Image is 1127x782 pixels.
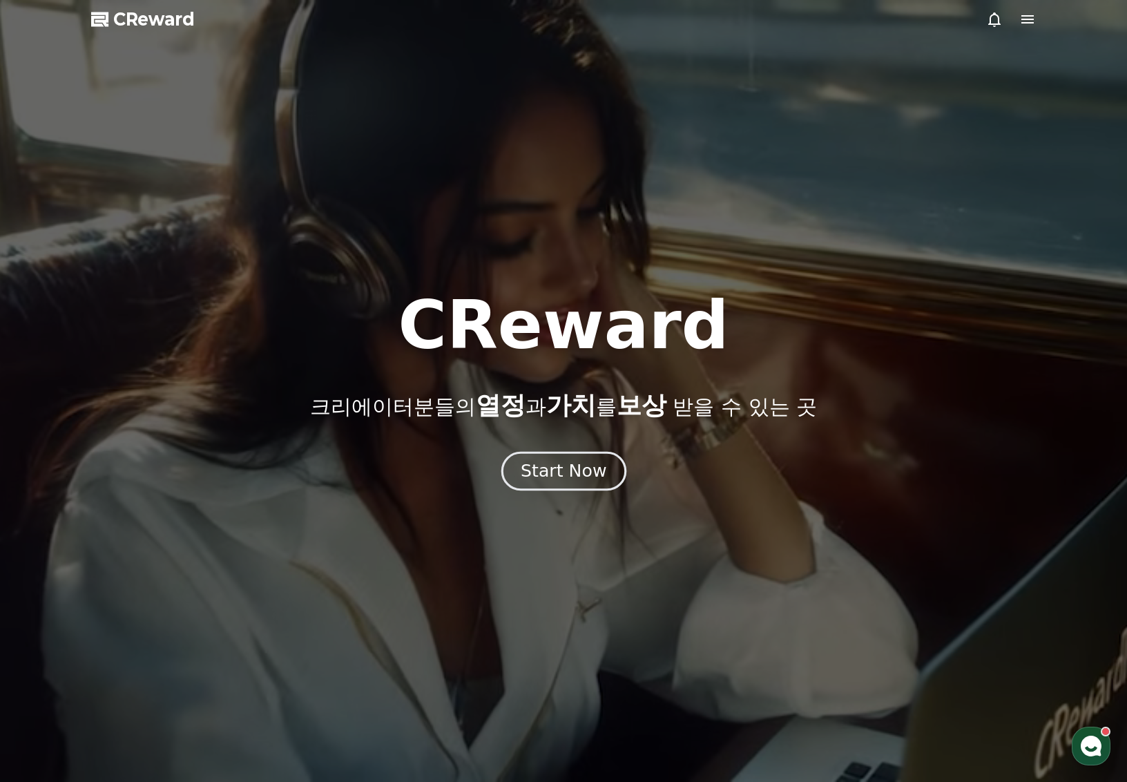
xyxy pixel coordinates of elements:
[504,466,624,479] a: Start Now
[501,452,626,491] button: Start Now
[126,459,143,470] span: 대화
[476,391,526,419] span: 열정
[546,391,596,419] span: 가치
[213,459,230,470] span: 설정
[617,391,666,419] span: 보상
[91,8,195,30] a: CReward
[113,8,195,30] span: CReward
[398,292,729,359] h1: CReward
[310,392,817,419] p: 크리에이터분들의 과 를 받을 수 있는 곳
[44,459,52,470] span: 홈
[521,459,606,483] div: Start Now
[4,438,91,473] a: 홈
[91,438,178,473] a: 대화
[178,438,265,473] a: 설정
